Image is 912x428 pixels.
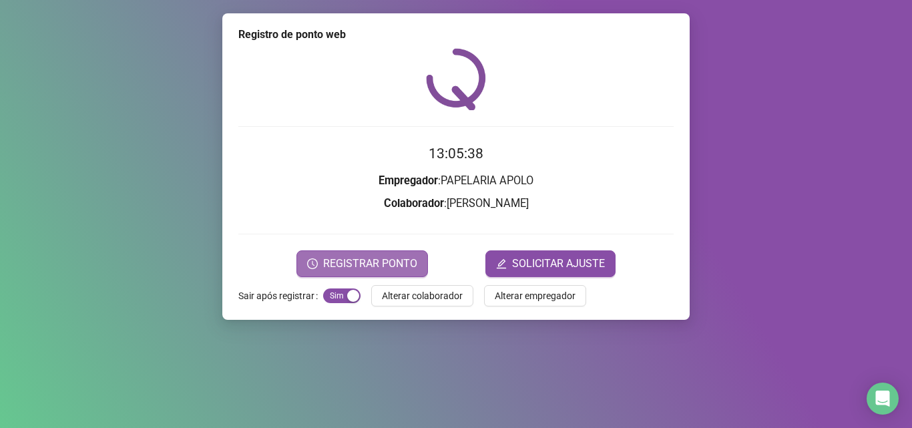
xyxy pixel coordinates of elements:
[296,250,428,277] button: REGISTRAR PONTO
[495,288,576,303] span: Alterar empregador
[238,285,323,306] label: Sair após registrar
[382,288,463,303] span: Alterar colaborador
[307,258,318,269] span: clock-circle
[379,174,438,187] strong: Empregador
[238,195,674,212] h3: : [PERSON_NAME]
[323,256,417,272] span: REGISTRAR PONTO
[429,146,483,162] time: 13:05:38
[512,256,605,272] span: SOLICITAR AJUSTE
[867,383,899,415] div: Open Intercom Messenger
[485,250,616,277] button: editSOLICITAR AJUSTE
[426,48,486,110] img: QRPoint
[238,172,674,190] h3: : PAPELARIA APOLO
[371,285,473,306] button: Alterar colaborador
[496,258,507,269] span: edit
[484,285,586,306] button: Alterar empregador
[384,197,444,210] strong: Colaborador
[238,27,674,43] div: Registro de ponto web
